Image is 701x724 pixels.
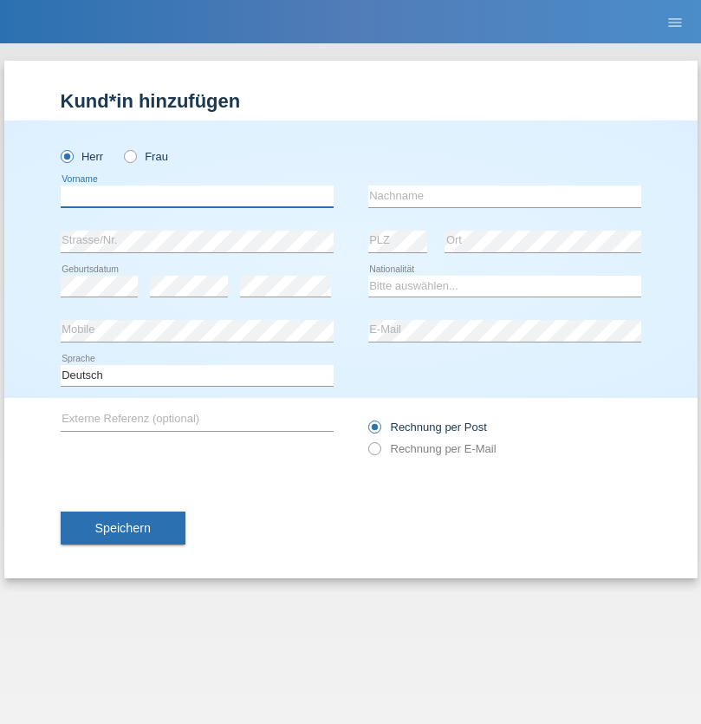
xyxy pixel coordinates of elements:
label: Rechnung per E-Mail [368,442,497,455]
input: Rechnung per Post [368,421,380,442]
span: Speichern [95,521,151,535]
h1: Kund*in hinzufügen [61,90,641,112]
input: Frau [124,150,135,161]
i: menu [666,14,684,31]
button: Speichern [61,512,185,545]
label: Herr [61,150,104,163]
input: Herr [61,150,72,161]
label: Rechnung per Post [368,421,487,434]
label: Frau [124,150,168,163]
input: Rechnung per E-Mail [368,442,380,464]
a: menu [658,16,692,27]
